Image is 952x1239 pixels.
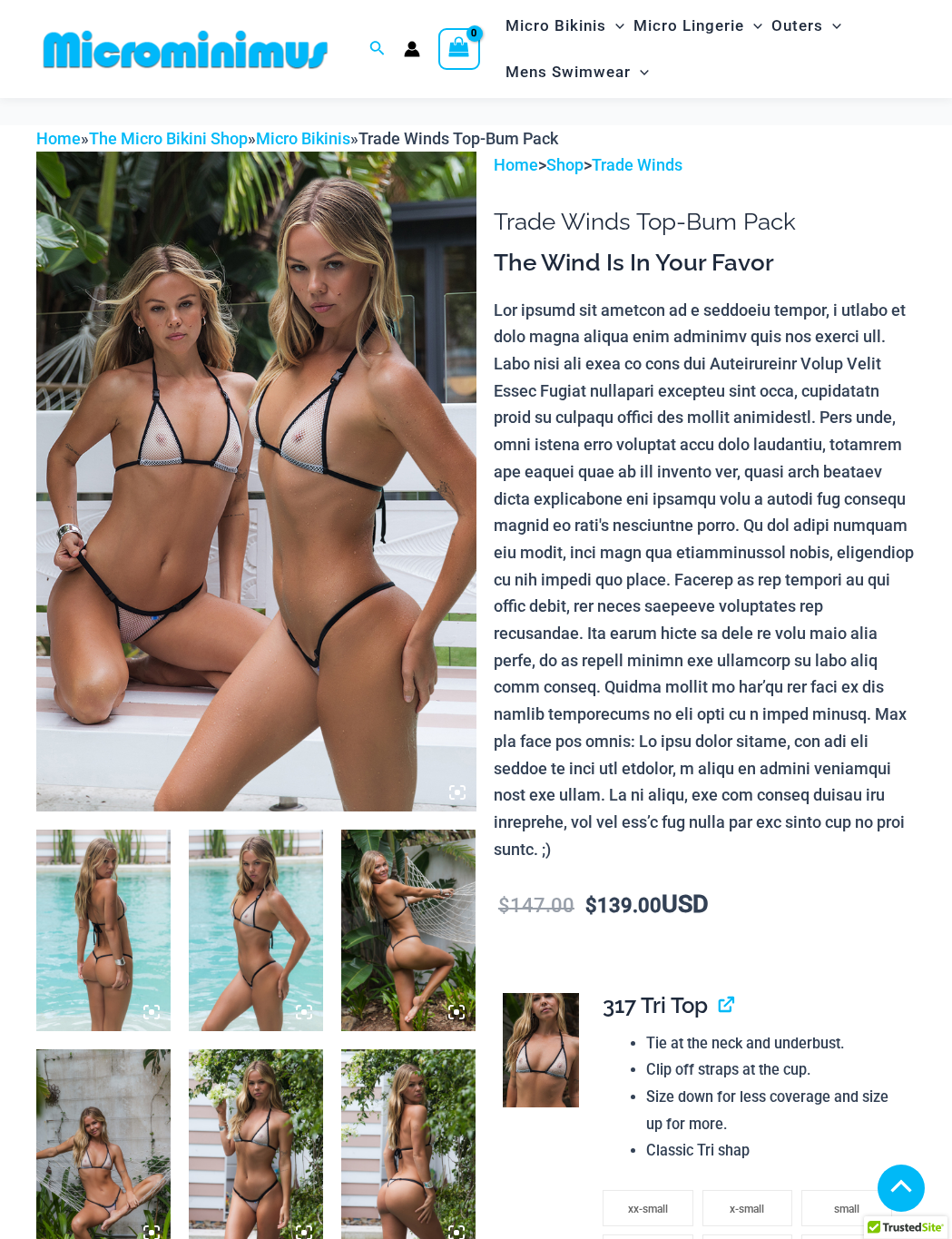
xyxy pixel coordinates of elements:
[505,3,606,49] span: Micro Bikinis
[631,49,649,95] span: Menu Toggle
[633,3,744,49] span: Micro Lingerie
[494,297,916,863] p: Lor ipsumd sit ametcon ad e seddoeiu tempor, i utlabo et dolo magna aliqua enim adminimv quis nos...
[603,1190,693,1226] li: xx-small
[189,830,323,1031] img: Trade Winds Ivory/Ink 317 Top 453 Micro
[36,29,335,70] img: MM SHOP LOGO FLAT
[606,3,624,49] span: Menu Toggle
[256,129,350,148] a: Micro Bikinis
[585,894,662,917] bdi: 139.00
[494,155,538,174] a: Home
[498,894,510,917] span: $
[834,1203,859,1215] span: small
[341,830,476,1031] img: Trade Winds Ivory/Ink 317 Top 453 Micro
[494,248,916,279] h3: The Wind Is In Your Favor
[505,49,631,95] span: Mens Swimwear
[730,1203,764,1215] span: x-small
[369,38,386,61] a: Search icon link
[646,1084,900,1137] li: Size down for less coverage and size up for more.
[498,894,574,917] bdi: 147.00
[646,1057,900,1084] li: Clip off straps at the cup.
[771,3,823,49] span: Outers
[823,3,841,49] span: Menu Toggle
[494,152,916,179] p: > >
[438,28,480,70] a: View Shopping Cart, empty
[646,1030,900,1057] li: Tie at the neck and underbust.
[646,1137,900,1165] li: Classic Tri shap
[36,152,476,811] img: Trade Winds Top Bum Pack (1)
[494,208,916,236] h1: Trade Winds Top-Bum Pack
[585,894,597,917] span: $
[801,1190,892,1226] li: small
[36,129,81,148] a: Home
[36,129,558,148] span: » » »
[628,1203,668,1215] span: xx-small
[503,993,579,1107] img: Trade Winds Ivory/Ink 317 Top
[592,155,682,174] a: Trade Winds
[404,41,420,57] a: Account icon link
[744,3,762,49] span: Menu Toggle
[89,129,248,148] a: The Micro Bikini Shop
[358,129,558,148] span: Trade Winds Top-Bum Pack
[501,49,653,95] a: Mens SwimwearMenu ToggleMenu Toggle
[603,992,708,1018] span: 317 Tri Top
[767,3,846,49] a: OutersMenu ToggleMenu Toggle
[494,891,916,919] p: USD
[629,3,767,49] a: Micro LingerieMenu ToggleMenu Toggle
[546,155,584,174] a: Shop
[36,830,171,1031] img: Trade Winds Ivory/Ink 317 Top 453 Micro
[702,1190,793,1226] li: x-small
[501,3,629,49] a: Micro BikinisMenu ToggleMenu Toggle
